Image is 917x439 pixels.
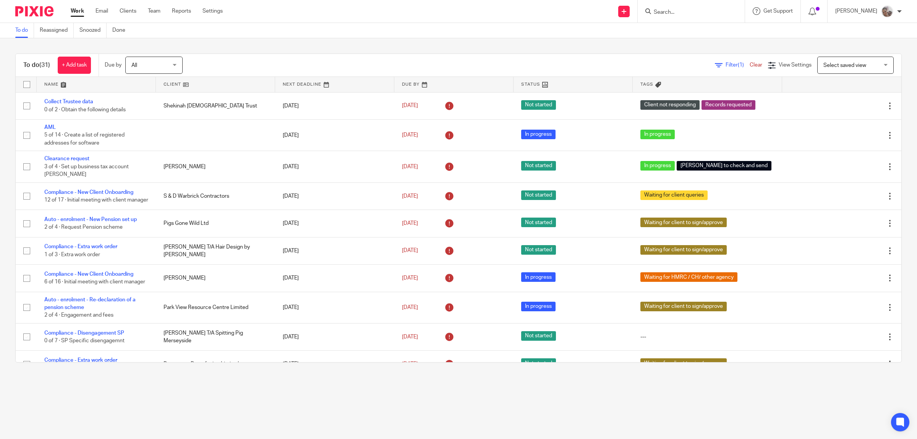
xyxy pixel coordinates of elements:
a: Compliance - Extra work order [44,358,117,363]
span: [DATE] [402,334,418,340]
span: 6 of 16 · Initial meeting with client manager [44,279,145,285]
span: Not started [521,161,556,171]
span: In progress [521,272,556,282]
td: S & D Warbrick Contractors [156,182,275,210]
a: Reassigned [40,23,74,38]
td: [PERSON_NAME] T/A Spitting Pig Merseyside [156,323,275,350]
span: [DATE] [402,275,418,281]
span: 1 of 3 · Extra work order [44,252,100,257]
a: + Add task [58,57,91,74]
span: Waiting for HMRC / CH/ other agency [640,272,737,282]
td: [DATE] [275,323,394,350]
td: [DATE] [275,237,394,264]
span: Not started [521,331,556,341]
span: In progress [640,161,675,171]
a: Compliance - Extra work order [44,244,117,249]
span: [DATE] [402,221,418,226]
span: [DATE] [402,248,418,254]
a: Clear [750,62,762,68]
td: [PERSON_NAME] [156,265,275,292]
a: Email [96,7,108,15]
span: In progress [521,130,556,139]
span: In progress [640,130,675,139]
a: Auto - enrolment - Re-declaration of a pension scheme [44,297,136,310]
span: Waiting for client to sign/approve [640,358,727,368]
input: Search [653,9,722,16]
td: Rosestone Resurfacing Limited [156,351,275,378]
a: Done [112,23,131,38]
span: Waiting for client to sign/approve [640,218,727,227]
p: [PERSON_NAME] [835,7,877,15]
td: [DATE] [275,119,394,151]
td: Shekinah [DEMOGRAPHIC_DATA] Trust [156,92,275,119]
span: 2 of 4 · Request Pension scheme [44,225,123,230]
span: Not started [521,190,556,200]
span: Client not responding [640,100,700,110]
span: 3 of 4 · Set up business tax account [PERSON_NAME] [44,164,129,177]
a: Clients [120,7,136,15]
span: 12 of 17 · Initial meeting with client manager [44,197,148,203]
span: 0 of 2 · Obtain the following details [44,107,126,112]
a: Clearance request [44,156,89,161]
td: [DATE] [275,292,394,323]
a: Team [148,7,160,15]
span: [DATE] [402,193,418,199]
a: Work [71,7,84,15]
td: [DATE] [275,351,394,378]
span: Records requested [702,100,755,110]
span: Get Support [763,8,793,14]
span: Waiting for client to sign/approve [640,302,727,311]
a: Auto - enrolment - New Pension set up [44,217,137,222]
a: Compliance - New Client Onboarding [44,272,133,277]
td: [DATE] [275,151,394,182]
span: 5 of 14 · Create a list of registered addresses for software [44,133,125,146]
span: (31) [39,62,50,68]
img: Pixie [15,6,53,16]
td: [DATE] [275,182,394,210]
span: In progress [521,302,556,311]
span: Tags [640,82,653,86]
td: [DATE] [275,92,394,119]
span: Waiting for client to sign/approve [640,245,727,255]
a: Collect Trustee data [44,99,93,104]
td: [DATE] [275,265,394,292]
span: Not started [521,100,556,110]
span: [DATE] [402,164,418,169]
td: [DATE] [275,210,394,237]
div: --- [640,333,774,341]
span: 2 of 4 · Engagement and fees [44,312,113,318]
a: Reports [172,7,191,15]
a: Compliance - New Client Onboarding [44,190,133,195]
span: Not started [521,358,556,368]
p: Due by [105,61,122,69]
img: me.jpg [881,5,893,18]
span: Not started [521,245,556,255]
td: [PERSON_NAME] [156,151,275,182]
span: Select saved view [823,63,866,68]
a: To do [15,23,34,38]
span: Filter [726,62,750,68]
span: [DATE] [402,305,418,310]
span: [DATE] [402,361,418,367]
span: Waiting for client queries [640,190,708,200]
span: [DATE] [402,132,418,138]
td: [PERSON_NAME] T/A Hair Design by [PERSON_NAME] [156,237,275,264]
td: Park View Resource Centre Limited [156,292,275,323]
span: 0 of 7 · SP Specific disengagemnt [44,338,125,343]
span: (1) [738,62,744,68]
span: Not started [521,218,556,227]
a: Compliance - Disengagement SP [44,330,124,336]
h1: To do [23,61,50,69]
span: [DATE] [402,103,418,109]
span: View Settings [779,62,812,68]
span: [PERSON_NAME] to check and send [677,161,771,171]
span: All [131,63,137,68]
a: Snoozed [79,23,107,38]
a: Settings [203,7,223,15]
td: Pigs Gone Wild Ltd [156,210,275,237]
a: AML [44,125,56,130]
